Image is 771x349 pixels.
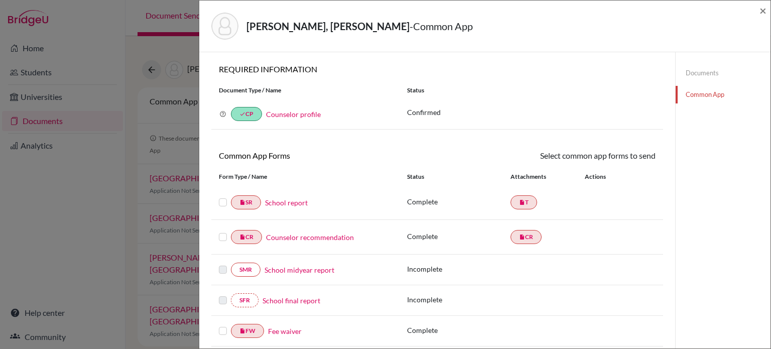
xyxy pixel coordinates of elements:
[211,86,400,95] div: Document Type / Name
[759,3,766,18] span: ×
[410,20,473,32] span: - Common App
[407,231,510,242] p: Complete
[519,234,525,240] i: insert_drive_file
[265,265,334,275] a: School midyear report
[407,196,510,207] p: Complete
[211,64,663,74] h6: REQUIRED INFORMATION
[231,195,261,209] a: insert_drive_fileSR
[231,230,262,244] a: insert_drive_fileCR
[246,20,410,32] strong: [PERSON_NAME], [PERSON_NAME]
[573,172,635,181] div: Actions
[231,263,261,277] a: SMR
[263,295,320,306] a: School final report
[676,86,770,103] a: Common App
[437,150,663,162] div: Select common app forms to send
[759,5,766,17] button: Close
[266,110,321,119] a: Counselor profile
[519,199,525,205] i: insert_drive_file
[239,328,245,334] i: insert_drive_file
[265,197,308,208] a: School report
[239,111,245,117] i: done
[239,234,245,240] i: insert_drive_file
[407,325,510,335] p: Complete
[510,230,542,244] a: insert_drive_fileCR
[231,107,262,121] a: doneCP
[211,172,400,181] div: Form Type / Name
[266,232,354,243] a: Counselor recommendation
[231,324,264,338] a: insert_drive_fileFW
[268,326,302,336] a: Fee waiver
[407,107,656,118] p: Confirmed
[400,86,663,95] div: Status
[407,264,510,274] p: Incomplete
[510,195,537,209] a: insert_drive_fileT
[407,172,510,181] div: Status
[239,199,245,205] i: insert_drive_file
[510,172,573,181] div: Attachments
[407,294,510,305] p: Incomplete
[676,64,770,82] a: Documents
[211,151,437,160] h6: Common App Forms
[231,293,259,307] a: SFR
